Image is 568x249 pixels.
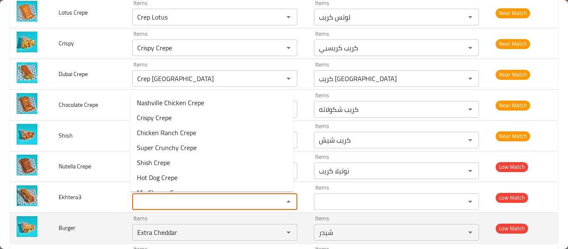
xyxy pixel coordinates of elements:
[59,130,73,141] span: Shish
[59,69,88,79] span: Dubai Crepe
[283,196,294,207] button: Close
[137,143,197,153] span: Super Crunchy Crepe
[496,131,530,141] span: Near Match
[464,73,476,84] button: Open
[283,227,294,238] button: Open
[59,222,75,233] span: Burger
[464,227,476,238] button: Open
[17,155,37,175] img: Nutella Crepe
[496,162,528,172] span: Low Match
[137,113,172,123] span: Crispy Crepe
[464,165,476,177] button: Open
[17,216,37,237] img: Burger
[137,173,178,182] span: Hot Dog Crepe
[17,1,37,22] img: Lotus Crepe
[496,8,530,18] span: Near Match
[137,128,196,138] span: Chicken Ranch Crepe
[464,11,476,23] button: Open
[283,11,294,23] button: Open
[59,192,81,202] span: Ekhtera3
[17,32,37,52] img: Crispy
[464,196,476,207] button: Open
[137,158,170,168] span: Shish Crepe
[137,187,186,197] span: Mix Cheese Crepe
[496,193,528,202] span: Low Match
[496,39,530,49] span: Near Match
[137,98,204,108] span: Nashville Chicken Crepe
[17,124,37,145] img: Shish
[283,42,294,54] button: Open
[17,62,37,83] img: Dubai Crepe
[496,224,528,233] span: Low Match
[496,101,530,110] span: Near Match
[17,93,37,114] img: Chocolate Crepe
[59,99,98,110] span: Chocolate Crepe
[17,185,37,206] img: Ekhtera3
[59,38,74,49] span: Crispy
[283,73,294,84] button: Open
[59,161,91,172] span: Nutella Crepe
[464,134,476,146] button: Open
[59,7,88,18] span: Lotus Crepe
[496,70,530,79] span: Near Match
[464,42,476,54] button: Open
[464,104,476,115] button: Open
